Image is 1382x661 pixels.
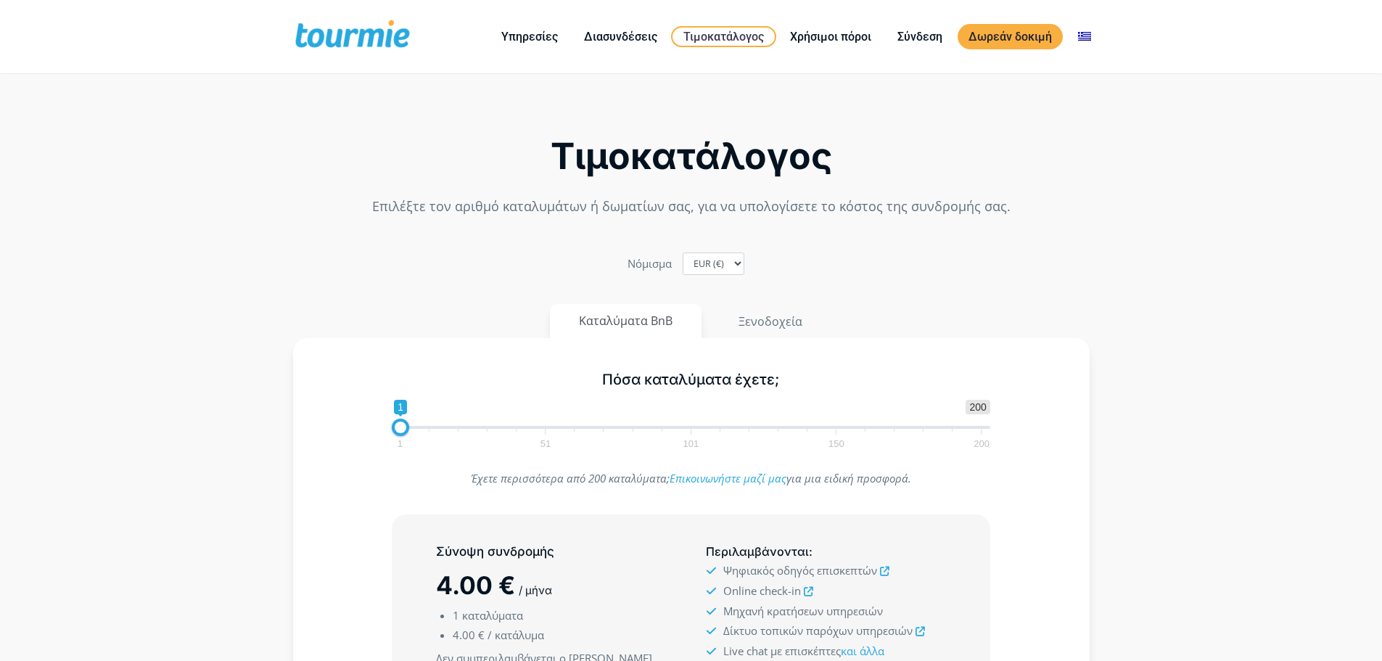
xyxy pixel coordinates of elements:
[519,583,552,597] span: / μήνα
[971,440,992,447] span: 200
[706,544,809,559] span: Περιλαμβάνονται
[958,24,1063,49] a: Δωρεάν δοκιμή
[293,197,1090,216] p: Επιλέξτε τον αριθμό καταλυμάτων ή δωματίων σας, για να υπολογίσετε το κόστος της συνδρομής σας.
[538,440,553,447] span: 51
[709,304,832,339] button: Ξενοδοχεία
[670,471,786,485] a: Επικοινωνήστε μαζί μας
[723,563,877,578] span: Ψηφιακός οδηγός επισκεπτών
[462,608,523,623] span: καταλύματα
[488,628,544,642] span: / κατάλυμα
[395,440,405,447] span: 1
[573,28,668,46] a: Διασυνδέσεις
[550,304,702,338] button: Καταλύματα BnB
[887,28,953,46] a: Σύνδεση
[490,28,569,46] a: Υπηρεσίες
[826,440,847,447] span: 150
[453,608,459,623] span: 1
[436,543,675,561] h5: Σύνοψη συνδρομής
[392,469,990,488] p: Έχετε περισσότερα από 200 καταλύματα; για μια ειδική προσφορά.
[392,371,990,389] h5: Πόσα καταλύματα έχετε;
[723,644,884,658] span: Live chat με επισκέπτες
[841,644,884,658] a: και άλλα
[671,26,776,47] a: Τιμοκατάλογος
[723,583,801,598] span: Online check-in
[436,570,515,600] span: 4.00 €
[966,400,990,414] span: 200
[706,543,945,561] h5: :
[681,440,702,447] span: 101
[453,628,485,642] span: 4.00 €
[723,623,913,638] span: Δίκτυο τοπικών παρόχων υπηρεσιών
[293,139,1090,173] h2: Τιμοκατάλογος
[628,254,672,274] label: Nόμισμα
[779,28,882,46] a: Χρήσιμοι πόροι
[394,400,407,414] span: 1
[723,604,883,618] span: Μηχανή κρατήσεων υπηρεσιών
